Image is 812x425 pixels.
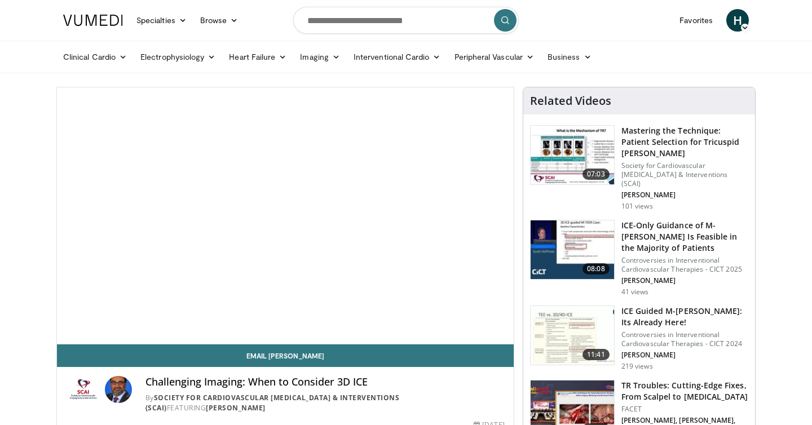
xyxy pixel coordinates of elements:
span: 07:03 [582,169,610,180]
span: 08:08 [582,263,610,275]
h3: ICE-Only Guidance of M-[PERSON_NAME] Is Feasible in the Majority of Patients [621,220,748,254]
a: Business [541,46,598,68]
a: Society for Cardiovascular [MEDICAL_DATA] & Interventions (SCAI) [145,393,400,413]
a: H [726,9,749,32]
p: 41 views [621,287,649,296]
p: 219 views [621,362,653,371]
h3: TR Troubles: Cutting-Edge Fixes, From Scalpel to [MEDICAL_DATA] [621,380,748,402]
h3: Mastering the Technique: Patient Selection for Tricuspid [PERSON_NAME] [621,125,748,159]
img: Society for Cardiovascular Angiography & Interventions (SCAI) [66,376,100,403]
p: FACET [621,405,748,414]
p: [PERSON_NAME] [621,191,748,200]
h3: ICE Guided M-[PERSON_NAME]: Its Already Here! [621,306,748,328]
a: Email [PERSON_NAME] [57,344,514,367]
img: VuMedi Logo [63,15,123,26]
a: Imaging [293,46,347,68]
h4: Challenging Imaging: When to Consider 3D ICE [145,376,505,388]
a: 11:41 ICE Guided M-[PERSON_NAME]: Its Already Here! Controversies in Interventional Cardiovascula... [530,306,748,371]
h4: Related Videos [530,94,611,108]
a: Heart Failure [222,46,293,68]
img: Avatar [105,376,132,403]
img: a17747c4-475d-41fe-8e63-9d586778740c.150x105_q85_crop-smart_upscale.jpg [531,306,614,365]
p: Controversies in Interventional Cardiovascular Therapies - CICT 2024 [621,330,748,348]
span: 11:41 [582,349,610,360]
img: 47e2ecf0-ee3f-4e66-94ec-36b848c19fd4.150x105_q85_crop-smart_upscale.jpg [531,126,614,184]
input: Search topics, interventions [293,7,519,34]
a: 08:08 ICE-Only Guidance of M-[PERSON_NAME] Is Feasible in the Majority of Patients Controversies ... [530,220,748,296]
a: Favorites [673,9,720,32]
a: Clinical Cardio [56,46,134,68]
img: fcb15c31-2875-424b-8de0-33f93802a88c.150x105_q85_crop-smart_upscale.jpg [531,220,614,279]
a: Interventional Cardio [347,46,448,68]
a: Peripheral Vascular [448,46,541,68]
div: By FEATURING [145,393,505,413]
p: [PERSON_NAME] [621,351,748,360]
a: [PERSON_NAME] [206,403,266,413]
video-js: Video Player [57,87,514,344]
a: Browse [193,9,245,32]
p: Society for Cardiovascular [MEDICAL_DATA] & Interventions (SCAI) [621,161,748,188]
a: Specialties [130,9,193,32]
p: [PERSON_NAME] [621,276,748,285]
p: 101 views [621,202,653,211]
p: Controversies in Interventional Cardiovascular Therapies - CICT 2025 [621,256,748,274]
a: Electrophysiology [134,46,222,68]
a: 07:03 Mastering the Technique: Patient Selection for Tricuspid [PERSON_NAME] Society for Cardiova... [530,125,748,211]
